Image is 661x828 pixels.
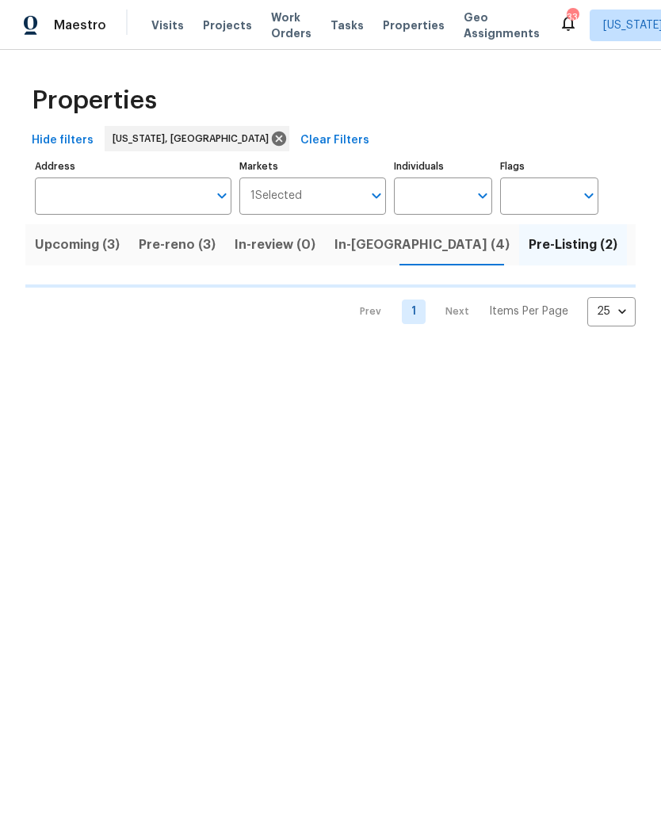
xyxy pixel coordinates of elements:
button: Open [472,185,494,207]
button: Open [578,185,600,207]
span: Properties [383,17,445,33]
button: Open [211,185,233,207]
p: Items Per Page [489,303,568,319]
span: Maestro [54,17,106,33]
div: 25 [587,291,636,332]
span: Clear Filters [300,131,369,151]
span: Projects [203,17,252,33]
label: Markets [239,162,387,171]
span: Geo Assignments [464,10,540,41]
button: Hide filters [25,126,100,155]
span: Pre-reno (3) [139,234,216,256]
span: In-review (0) [235,234,315,256]
span: Pre-Listing (2) [529,234,617,256]
label: Individuals [394,162,492,171]
button: Open [365,185,388,207]
span: 1 Selected [250,189,302,203]
span: Upcoming (3) [35,234,120,256]
div: 33 [567,10,578,25]
nav: Pagination Navigation [345,297,636,326]
label: Address [35,162,231,171]
a: Goto page 1 [402,300,426,324]
span: [US_STATE], [GEOGRAPHIC_DATA] [113,131,275,147]
span: Work Orders [271,10,311,41]
span: Tasks [330,20,364,31]
span: Hide filters [32,131,94,151]
span: In-[GEOGRAPHIC_DATA] (4) [334,234,510,256]
button: Clear Filters [294,126,376,155]
span: Visits [151,17,184,33]
span: Properties [32,93,157,109]
div: [US_STATE], [GEOGRAPHIC_DATA] [105,126,289,151]
label: Flags [500,162,598,171]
